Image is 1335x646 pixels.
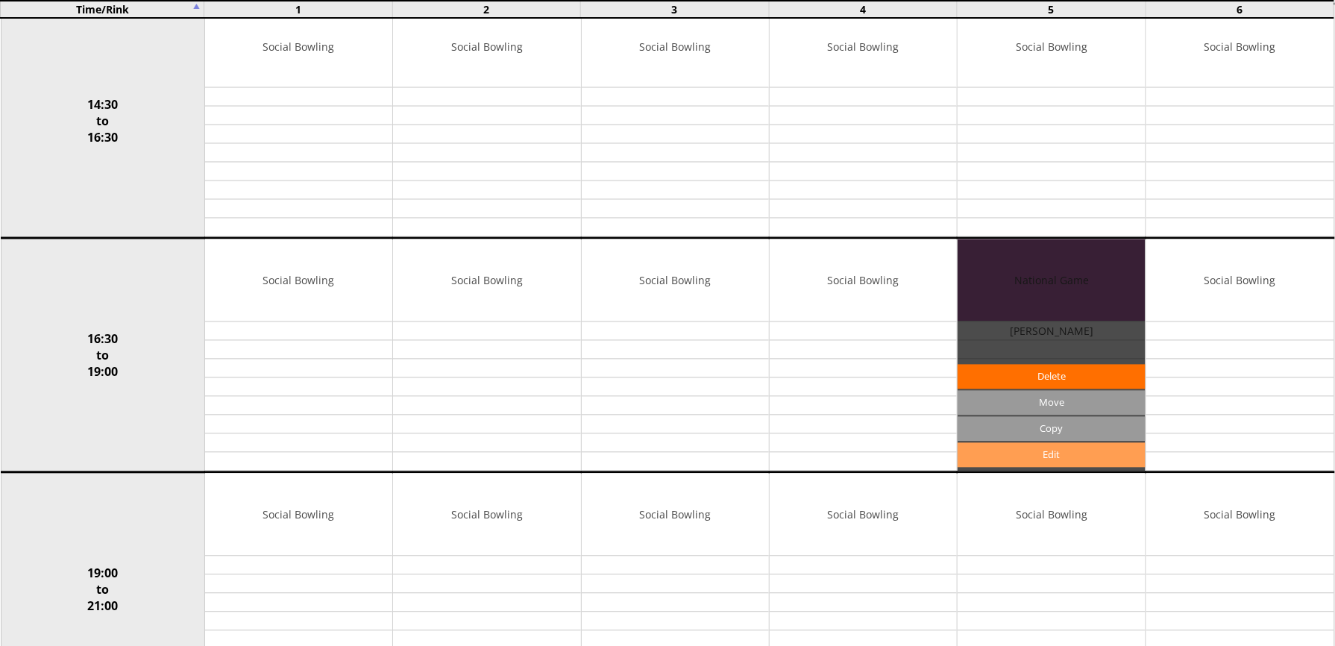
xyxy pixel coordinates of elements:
td: 16:30 to 19:00 [1,239,204,473]
td: Social Bowling [582,239,769,322]
td: 3 [581,1,770,18]
td: Social Bowling [1146,239,1334,322]
td: 2 [392,1,581,18]
td: Social Bowling [205,474,392,556]
td: 4 [769,1,958,18]
td: Social Bowling [393,239,580,322]
td: Social Bowling [205,239,392,322]
td: 5 [958,1,1146,18]
td: Time/Rink [1,1,204,18]
td: Social Bowling [582,5,769,88]
td: Social Bowling [1146,474,1334,556]
td: Social Bowling [770,239,957,322]
td: Social Bowling [770,474,957,556]
td: 6 [1146,1,1334,18]
a: Edit [958,443,1145,468]
td: 1 [204,1,392,18]
td: Social Bowling [1146,5,1334,88]
td: Social Bowling [958,5,1145,88]
td: Social Bowling [582,474,769,556]
td: Social Bowling [958,474,1145,556]
td: Social Bowling [205,5,392,88]
a: Delete [958,365,1145,389]
input: Copy [958,417,1145,442]
td: Social Bowling [770,5,957,88]
td: 14:30 to 16:30 [1,4,204,239]
td: Social Bowling [393,474,580,556]
td: Social Bowling [393,5,580,88]
input: Move [958,391,1145,415]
